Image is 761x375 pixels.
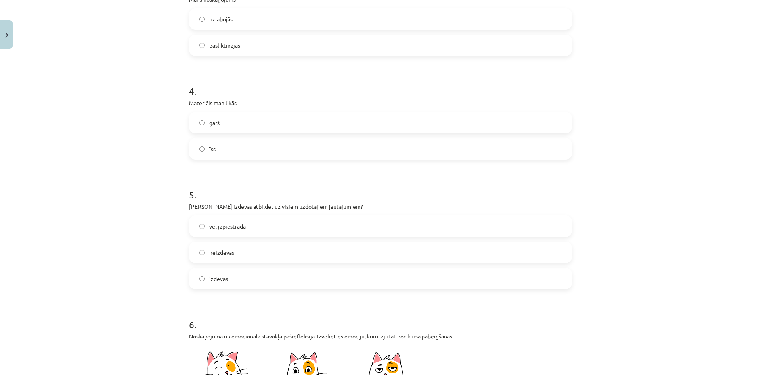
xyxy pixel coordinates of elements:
span: vēl jāpiestrādā [209,222,246,231]
span: pasliktinājās [209,41,240,50]
p: Noskaņojuma un emocionālā stāvokļa pašrefleksija. Izvēlieties emociju, kuru izjūtat pēc kursa pab... [189,332,572,340]
input: uzlabojās [199,17,205,22]
span: uzlabojās [209,15,233,23]
span: izdevās [209,275,228,283]
input: garš [199,120,205,125]
p: [PERSON_NAME] izdevās atbildēt uz visiem uzdotajiem jautājumiem? [189,202,572,211]
p: Materiāls man likās [189,99,572,107]
h1: 5 . [189,175,572,200]
input: vēl jāpiestrādā [199,224,205,229]
img: icon-close-lesson-0947bae3869378f0d4975bcd49f059093ad1ed9edebbc8119c70593378902aed.svg [5,33,8,38]
input: neizdevās [199,250,205,255]
h1: 4 . [189,72,572,96]
span: garš [209,119,220,127]
h1: 6 . [189,305,572,330]
span: neizdevās [209,248,234,257]
input: pasliktinājās [199,43,205,48]
span: īss [209,145,216,153]
input: izdevās [199,276,205,281]
input: īss [199,146,205,152]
